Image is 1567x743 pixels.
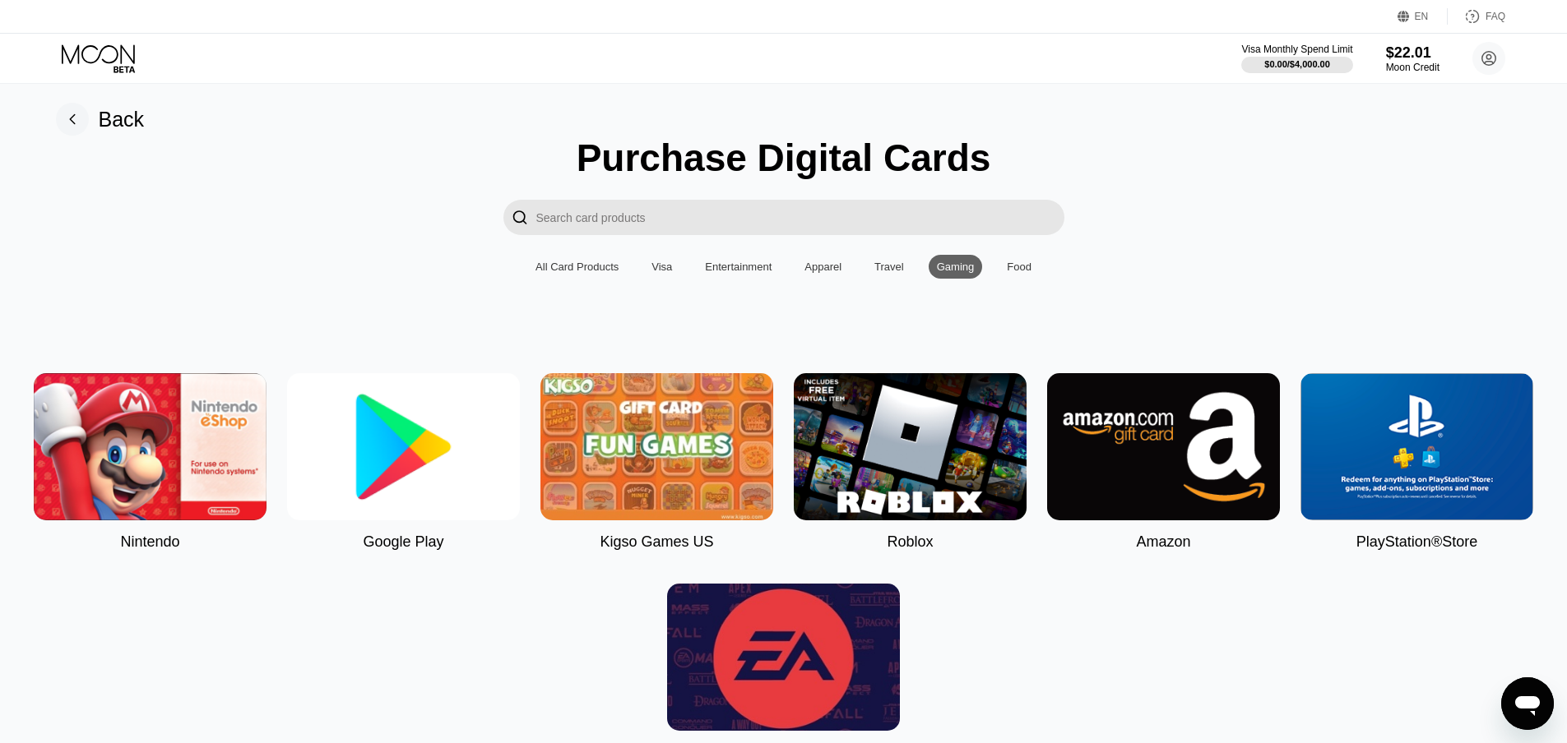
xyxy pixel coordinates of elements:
div: FAQ [1448,8,1505,25]
div: Food [1007,261,1032,273]
div: All Card Products [527,255,627,279]
div: Nintendo [120,533,179,551]
div: Gaming [937,261,975,273]
div: $0.00 / $4,000.00 [1264,59,1330,69]
iframe: Кнопка запуска окна обмена сообщениями [1501,677,1554,730]
div: Back [99,108,145,132]
div: $22.01 [1386,44,1440,62]
div: FAQ [1486,11,1505,22]
div: Moon Credit [1386,62,1440,73]
div:  [512,208,528,227]
div: Visa [643,255,680,279]
div: Gaming [929,255,983,279]
div: Visa Monthly Spend Limit$0.00/$4,000.00 [1241,44,1352,73]
div: Visa [651,261,672,273]
div: Purchase Digital Cards [577,136,991,180]
div: Food [999,255,1040,279]
div: Amazon [1136,533,1190,551]
div: Google Play [363,533,443,551]
div: Back [56,103,145,136]
div: Visa Monthly Spend Limit [1241,44,1352,55]
div: Travel [866,255,912,279]
div: EN [1415,11,1429,22]
div: Apparel [804,261,841,273]
div: $22.01Moon Credit [1386,44,1440,73]
div: Entertainment [697,255,780,279]
div: Roblox [887,533,933,551]
input: Search card products [536,200,1064,235]
div: PlayStation®Store [1356,533,1477,551]
div: Apparel [796,255,850,279]
div: All Card Products [535,261,619,273]
div:  [503,200,536,235]
div: Kigso Games US [600,533,713,551]
div: Travel [874,261,904,273]
div: Entertainment [705,261,772,273]
div: EN [1398,8,1448,25]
